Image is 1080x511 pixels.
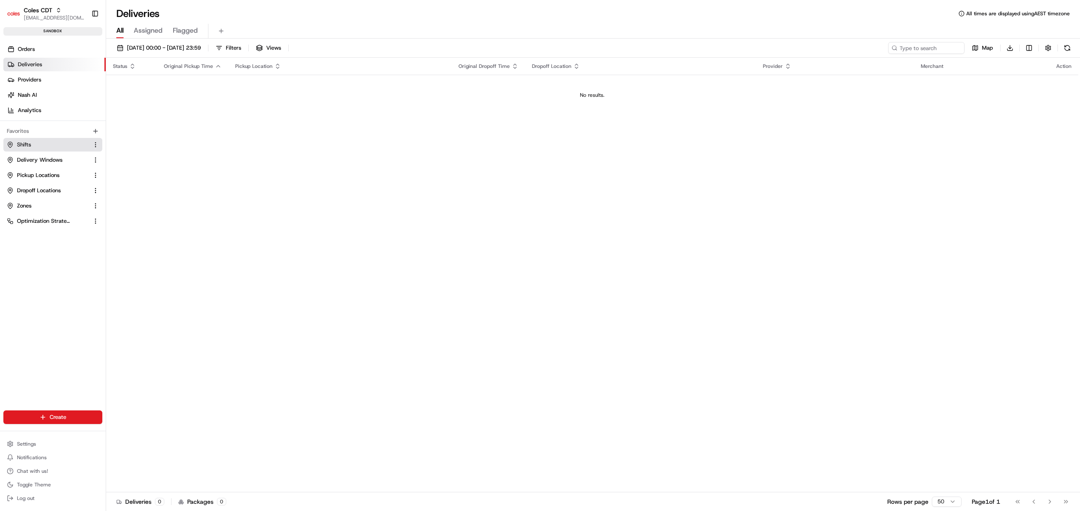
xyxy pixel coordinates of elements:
a: Shifts [7,141,89,149]
button: Map [968,42,997,54]
span: Flagged [173,25,198,36]
div: Start new chat [29,81,139,90]
button: Refresh [1061,42,1073,54]
button: [DATE] 00:00 - [DATE] 23:59 [113,42,205,54]
button: Shifts [3,138,102,152]
span: Notifications [17,454,47,461]
span: Status [113,63,127,70]
div: 0 [155,498,164,505]
span: Chat with us! [17,468,48,474]
img: Coles CDT [7,7,20,20]
button: Start new chat [144,84,155,94]
span: All [116,25,124,36]
span: API Documentation [80,124,136,132]
div: sandbox [3,27,102,36]
div: We're available if you need us! [29,90,107,97]
button: Log out [3,492,102,504]
span: Views [266,44,281,52]
span: Pylon [84,144,103,151]
img: 1736555255976-a54dd68f-1ca7-489b-9aae-adbdc363a1c4 [8,81,24,97]
div: Page 1 of 1 [972,497,1000,506]
span: Map [982,44,993,52]
a: Nash AI [3,88,106,102]
a: Dropoff Locations [7,187,89,194]
span: Original Dropoff Time [458,63,510,70]
span: Create [50,413,66,421]
span: Shifts [17,141,31,149]
span: Deliveries [18,61,42,68]
button: Pickup Locations [3,168,102,182]
div: Packages [178,497,226,506]
p: Rows per page [887,497,928,506]
a: Delivery Windows [7,156,89,164]
span: Dropoff Location [532,63,571,70]
span: Delivery Windows [17,156,62,164]
div: 📗 [8,124,15,131]
p: Welcome 👋 [8,34,155,48]
a: 💻API Documentation [68,120,140,135]
span: Pickup Location [235,63,273,70]
span: Zones [17,202,31,210]
input: Type to search [888,42,965,54]
div: No results. [110,92,1075,98]
a: Powered byPylon [60,144,103,151]
div: 0 [217,498,226,505]
span: Provider [763,63,783,70]
button: Zones [3,199,102,213]
span: Log out [17,495,34,502]
img: Nash [8,9,25,26]
span: Settings [17,441,36,447]
div: Deliveries [116,497,164,506]
span: All times are displayed using AEST timezone [966,10,1070,17]
a: Orders [3,42,106,56]
input: Clear [22,55,140,64]
span: Filters [226,44,241,52]
span: Knowledge Base [17,124,65,132]
a: Providers [3,73,106,87]
button: Delivery Windows [3,153,102,167]
a: Analytics [3,104,106,117]
span: Assigned [134,25,163,36]
a: Pickup Locations [7,171,89,179]
span: Original Pickup Time [164,63,213,70]
button: Optimization Strategy [3,214,102,228]
div: Favorites [3,124,102,138]
button: Filters [212,42,245,54]
a: Zones [7,202,89,210]
button: Notifications [3,452,102,463]
span: Analytics [18,107,41,114]
h1: Deliveries [116,7,160,20]
span: Nash AI [18,91,37,99]
button: Settings [3,438,102,450]
span: Providers [18,76,41,84]
span: Toggle Theme [17,481,51,488]
a: 📗Knowledge Base [5,120,68,135]
span: [DATE] 00:00 - [DATE] 23:59 [127,44,201,52]
span: Dropoff Locations [17,187,61,194]
button: Coles CDT [24,6,52,14]
button: Chat with us! [3,465,102,477]
div: 💻 [72,124,79,131]
span: Pickup Locations [17,171,59,179]
a: Deliveries [3,58,106,71]
button: Coles CDTColes CDT[EMAIL_ADDRESS][DOMAIN_NAME] [3,3,88,24]
button: Create [3,410,102,424]
span: Merchant [921,63,943,70]
a: Optimization Strategy [7,217,89,225]
button: Toggle Theme [3,479,102,491]
button: Views [252,42,285,54]
span: Orders [18,45,35,53]
span: Optimization Strategy [17,217,70,225]
div: Action [1056,63,1072,70]
button: Dropoff Locations [3,184,102,197]
button: [EMAIL_ADDRESS][DOMAIN_NAME] [24,14,84,21]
